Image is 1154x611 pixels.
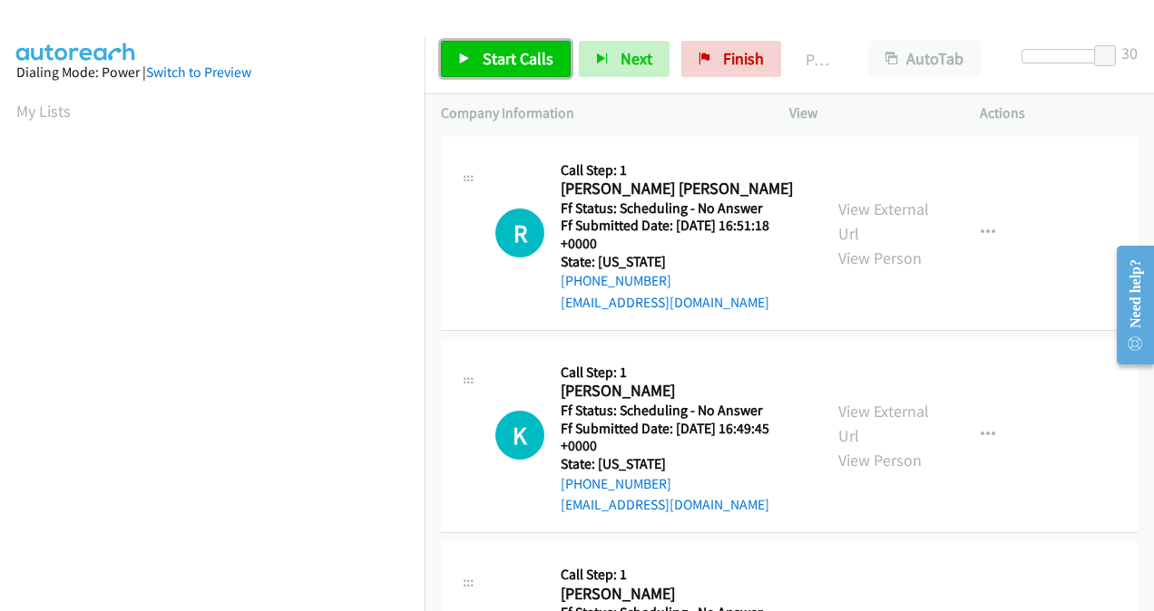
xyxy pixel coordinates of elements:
a: View Person [838,247,922,268]
button: Next [579,41,670,77]
h5: State: [US_STATE] [561,455,806,473]
h1: R [495,209,544,257]
a: View Person [838,450,922,470]
h1: K [495,411,544,460]
div: 30 [1121,41,1138,65]
p: View [789,102,947,124]
h5: Call Step: 1 [561,364,806,382]
iframe: Resource Center [1102,233,1154,377]
a: Finish [681,41,781,77]
a: View External Url [838,199,929,244]
p: Company Information [441,102,757,124]
span: Next [621,48,652,69]
a: [PHONE_NUMBER] [561,272,671,289]
a: [EMAIL_ADDRESS][DOMAIN_NAME] [561,496,769,513]
a: Switch to Preview [146,63,251,81]
a: View External Url [838,401,929,446]
div: Dialing Mode: Power | [16,62,408,83]
div: The call is yet to be attempted [495,411,544,460]
h2: [PERSON_NAME] [PERSON_NAME] [561,179,799,199]
h5: State: [US_STATE] [561,253,806,271]
h5: Call Step: 1 [561,566,806,584]
h5: Call Step: 1 [561,161,806,179]
a: [EMAIL_ADDRESS][DOMAIN_NAME] [561,294,769,311]
h2: [PERSON_NAME] [561,381,799,402]
h2: [PERSON_NAME] [561,584,799,605]
a: My Lists [16,101,71,121]
a: Start Calls [441,41,571,77]
h5: Ff Submitted Date: [DATE] 16:49:45 +0000 [561,420,806,455]
a: [PHONE_NUMBER] [561,475,671,492]
h5: Ff Status: Scheduling - No Answer [561,199,806,218]
span: Finish [723,48,764,69]
h5: Ff Status: Scheduling - No Answer [561,402,806,420]
h5: Ff Submitted Date: [DATE] 16:51:18 +0000 [561,217,806,252]
p: Actions [980,102,1138,124]
button: AutoTab [868,41,981,77]
span: Start Calls [483,48,553,69]
p: Paused [806,47,836,72]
